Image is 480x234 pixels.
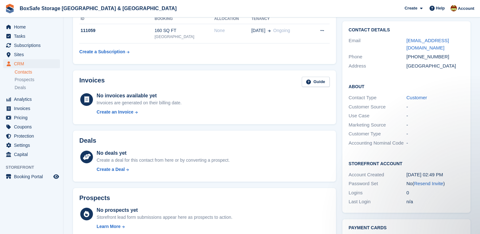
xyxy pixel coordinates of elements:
a: menu [3,23,60,31]
div: [GEOGRAPHIC_DATA] [406,62,464,70]
div: Accounting Nominal Code [349,140,406,147]
a: Prospects [15,76,60,83]
span: Prospects [15,77,34,83]
span: Storefront [6,164,63,171]
a: Contacts [15,69,60,75]
div: Customer Type [349,130,406,138]
span: Create [404,5,417,11]
a: Create a Subscription [79,46,129,58]
div: Address [349,62,406,70]
th: Allocation [214,14,251,24]
div: - [406,103,464,111]
a: Create a Deal [97,166,230,173]
div: Invoices are generated on their billing date. [97,100,182,106]
span: [DATE] [251,27,265,34]
a: menu [3,150,60,159]
div: Create a deal for this contact from here or by converting a prospect. [97,157,230,164]
div: None [214,27,251,34]
div: Email [349,37,406,51]
div: [GEOGRAPHIC_DATA] [155,34,214,40]
span: Coupons [14,122,52,131]
span: Sites [14,50,52,59]
div: Create a Subscription [79,49,125,55]
div: Contact Type [349,94,406,101]
div: Customer Source [349,103,406,111]
span: CRM [14,59,52,68]
div: 160 SQ FT [155,27,214,34]
a: menu [3,122,60,131]
th: Booking [155,14,214,24]
div: No deals yet [97,149,230,157]
div: Logins [349,189,406,197]
div: No [406,180,464,187]
span: Help [436,5,445,11]
h2: Contact Details [349,28,464,33]
img: stora-icon-8386f47178a22dfd0bd8f6a31ec36ba5ce8667c1dd55bd0f319d3a0aa187defe.svg [5,4,15,13]
h2: Invoices [79,77,105,87]
div: [DATE] 02:49 PM [406,171,464,179]
div: Account Created [349,171,406,179]
div: n/a [406,198,464,205]
div: - [406,121,464,129]
a: menu [3,104,60,113]
span: Account [458,5,474,12]
span: Settings [14,141,52,150]
span: Ongoing [273,28,290,33]
a: BoxSafe Storage [GEOGRAPHIC_DATA] & [GEOGRAPHIC_DATA] [17,3,179,14]
a: Deals [15,84,60,91]
a: [EMAIL_ADDRESS][DOMAIN_NAME] [406,38,449,50]
div: Create a Deal [97,166,125,173]
div: Last Login [349,198,406,205]
span: Deals [15,85,26,91]
div: - [406,112,464,120]
div: Create an Invoice [97,109,134,115]
h2: Deals [79,137,96,144]
a: menu [3,95,60,104]
a: menu [3,132,60,140]
a: menu [3,41,60,50]
span: Home [14,23,52,31]
div: Learn More [97,223,121,230]
div: - [406,130,464,138]
div: Phone [349,53,406,61]
div: - [406,140,464,147]
h2: Payment cards [349,225,464,231]
div: [PHONE_NUMBER] [406,53,464,61]
div: No invoices available yet [97,92,182,100]
a: menu [3,32,60,41]
a: menu [3,50,60,59]
a: Preview store [52,173,60,180]
div: Marketing Source [349,121,406,129]
a: Guide [302,77,330,87]
span: Subscriptions [14,41,52,50]
img: Kim [450,5,457,11]
div: 0 [406,189,464,197]
h2: About [349,83,464,89]
h2: Prospects [79,194,110,202]
span: Tasks [14,32,52,41]
a: Learn More [97,223,233,230]
span: Invoices [14,104,52,113]
span: Booking Portal [14,172,52,181]
span: Pricing [14,113,52,122]
a: Customer [406,95,427,100]
span: Protection [14,132,52,140]
h2: Storefront Account [349,160,464,166]
th: ID [79,14,155,24]
a: menu [3,113,60,122]
div: Use Case [349,112,406,120]
span: Capital [14,150,52,159]
a: menu [3,59,60,68]
th: Tenancy [251,14,310,24]
a: menu [3,172,60,181]
span: Analytics [14,95,52,104]
div: No prospects yet [97,206,233,214]
div: 111059 [79,27,155,34]
a: menu [3,141,60,150]
div: Storefront lead form submissions appear here as prospects to action. [97,214,233,221]
a: Resend Invite [414,181,443,186]
div: Password Set [349,180,406,187]
a: Create an Invoice [97,109,182,115]
span: ( ) [412,181,445,186]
